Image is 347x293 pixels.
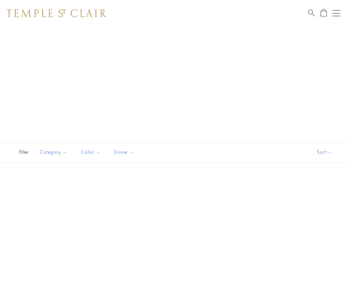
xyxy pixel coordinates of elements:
[78,148,106,156] span: Color
[7,9,106,17] img: Temple St. Clair
[109,145,139,160] button: Stone
[321,9,327,17] a: Open Shopping Bag
[111,148,139,156] span: Stone
[332,9,340,17] button: Open navigation
[308,9,315,17] a: Search
[302,142,347,162] button: Show sort by
[35,145,73,160] button: Category
[36,148,73,156] span: Category
[76,145,106,160] button: Color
